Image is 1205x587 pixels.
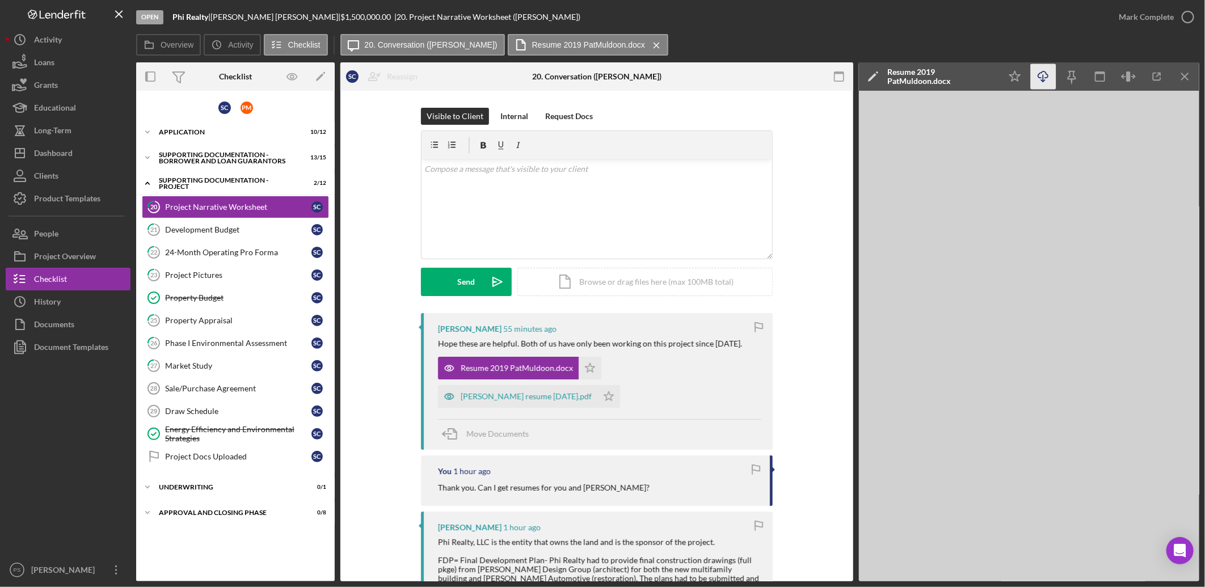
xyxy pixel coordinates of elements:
[306,509,326,516] div: 0 / 8
[306,180,326,187] div: 2 / 12
[421,268,512,296] button: Send
[142,241,329,264] a: 2224-Month Operating Pro FormaSC
[394,12,580,22] div: | 20. Project Narrative Worksheet ([PERSON_NAME])
[159,509,298,516] div: Approval and Closing Phase
[142,445,329,468] a: Project Docs UploadedSC
[14,567,21,573] text: PS
[311,360,323,371] div: S C
[165,452,311,461] div: Project Docs Uploaded
[453,467,491,476] time: 2025-08-14 15:43
[346,70,359,83] div: S C
[365,40,498,49] label: 20. Conversation ([PERSON_NAME])
[165,339,311,348] div: Phase I Environmental Assessment
[241,102,253,114] div: P M
[311,406,323,417] div: S C
[1166,537,1194,564] div: Open Intercom Messenger
[438,385,620,408] button: [PERSON_NAME] resume [DATE].pdf
[150,226,157,233] tspan: 21
[142,332,329,354] a: 26Phase I Environmental AssessmentSC
[165,316,311,325] div: Property Appraisal
[136,10,163,24] div: Open
[438,420,540,448] button: Move Documents
[28,559,102,584] div: [PERSON_NAME]
[1107,6,1199,28] button: Mark Complete
[165,425,311,443] div: Energy Efficiency and Environmental Strategies
[532,40,645,49] label: Resume 2019 PatMuldoon.docx
[165,407,311,416] div: Draw Schedule
[466,429,529,438] span: Move Documents
[311,269,323,281] div: S C
[264,34,328,56] button: Checklist
[438,324,502,333] div: [PERSON_NAME]
[165,271,311,280] div: Project Pictures
[500,108,528,125] div: Internal
[311,337,323,349] div: S C
[159,151,298,164] div: Supporting Documentation - Borrower and Loan Guarantors
[887,67,995,86] div: Resume 2019 PatMuldoon.docx
[540,108,599,125] button: Request Docs
[142,400,329,423] a: 29Draw ScheduleSC
[142,377,329,400] a: 28Sale/Purchase AgreementSC
[150,271,157,278] tspan: 23
[172,12,210,22] div: |
[495,108,534,125] button: Internal
[165,293,311,302] div: Property Budget
[306,154,326,161] div: 13 / 15
[165,384,311,393] div: Sale/Purchase Agreement
[136,34,201,56] button: Overview
[545,108,593,125] div: Request Docs
[438,357,601,379] button: Resume 2019 PatMuldoon.docx
[311,315,323,326] div: S C
[311,451,323,462] div: S C
[142,196,329,218] a: 20Project Narrative WorksheetSC
[150,248,157,256] tspan: 22
[311,224,323,235] div: S C
[142,264,329,286] a: 23Project PicturesSC
[421,108,489,125] button: Visible to Client
[219,72,252,81] div: Checklist
[311,247,323,258] div: S C
[159,177,298,190] div: Supporting Documentation - Project
[142,354,329,377] a: 27Market StudySC
[159,129,298,136] div: Application
[150,203,158,210] tspan: 20
[311,292,323,303] div: S C
[438,467,452,476] div: You
[159,484,298,491] div: Underwriting
[142,286,329,309] a: Property BudgetSC
[288,40,321,49] label: Checklist
[150,316,157,324] tspan: 25
[438,482,650,494] p: Thank you. Can I get resumes for you and [PERSON_NAME]?
[150,339,158,347] tspan: 26
[503,523,541,532] time: 2025-08-14 15:35
[503,324,557,333] time: 2025-08-14 16:02
[6,559,130,581] button: PS[PERSON_NAME]
[311,383,323,394] div: S C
